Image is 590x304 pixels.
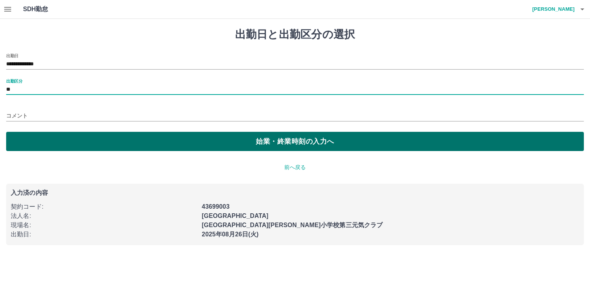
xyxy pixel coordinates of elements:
label: 出勤区分 [6,78,22,84]
label: 出勤日 [6,53,18,58]
p: 法人名 : [11,211,197,221]
h1: 出勤日と出勤区分の選択 [6,28,584,41]
p: 入力済の内容 [11,190,579,196]
b: [GEOGRAPHIC_DATA][PERSON_NAME]小学校第三元気クラブ [202,222,383,228]
b: 2025年08月26日(火) [202,231,259,238]
button: 始業・終業時刻の入力へ [6,132,584,151]
p: 前へ戻る [6,163,584,171]
p: 出勤日 : [11,230,197,239]
b: 43699003 [202,203,229,210]
b: [GEOGRAPHIC_DATA] [202,213,268,219]
p: 現場名 : [11,221,197,230]
p: 契約コード : [11,202,197,211]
